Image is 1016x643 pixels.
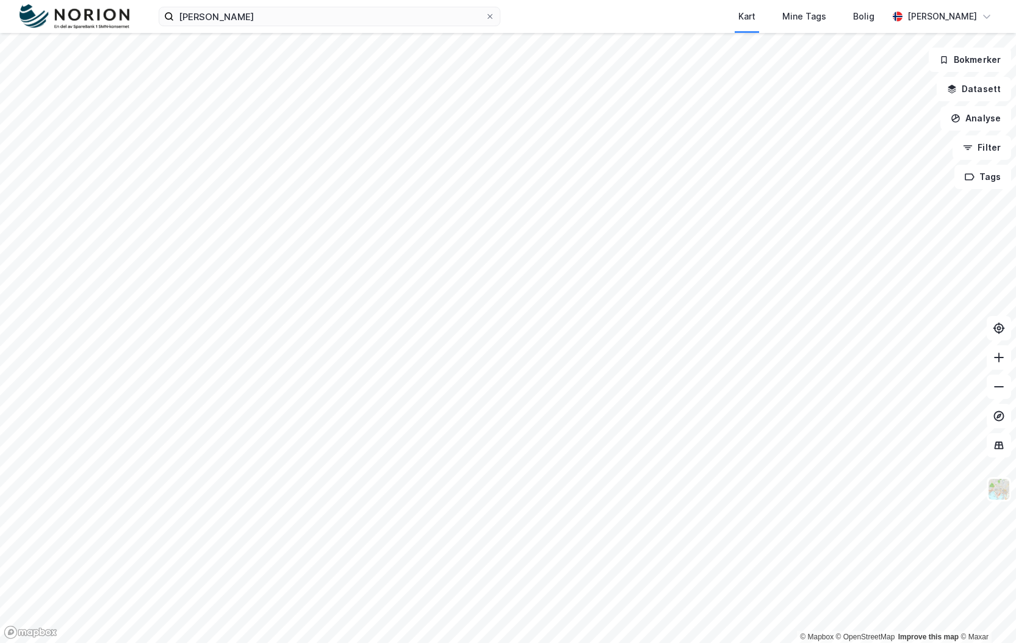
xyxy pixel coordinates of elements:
[955,584,1016,643] iframe: Chat Widget
[20,4,129,29] img: norion-logo.80e7a08dc31c2e691866.png
[955,584,1016,643] div: Kontrollprogram for chat
[174,7,485,26] input: Søk på adresse, matrikkel, gårdeiere, leietakere eller personer
[4,625,57,639] a: Mapbox homepage
[738,9,755,24] div: Kart
[800,633,834,641] a: Mapbox
[836,633,895,641] a: OpenStreetMap
[782,9,826,24] div: Mine Tags
[953,135,1011,160] button: Filter
[853,9,874,24] div: Bolig
[940,106,1011,131] button: Analyse
[987,478,1011,501] img: Z
[929,48,1011,72] button: Bokmerker
[898,633,959,641] a: Improve this map
[907,9,977,24] div: [PERSON_NAME]
[954,165,1011,189] button: Tags
[937,77,1011,101] button: Datasett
